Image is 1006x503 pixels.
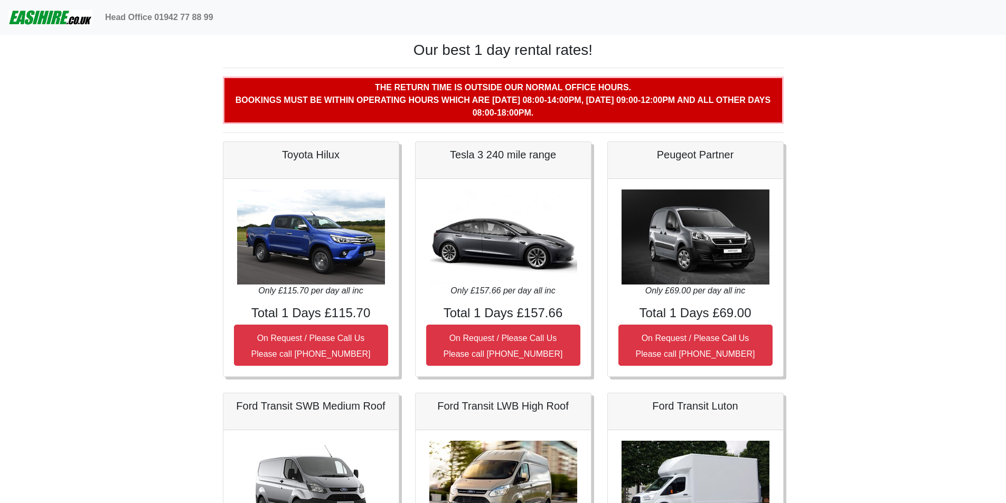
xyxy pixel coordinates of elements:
[258,286,363,295] i: Only £115.70 per day all inc
[618,306,773,321] h4: Total 1 Days £69.00
[426,148,580,161] h5: Tesla 3 240 mile range
[234,400,388,412] h5: Ford Transit SWB Medium Roof
[426,400,580,412] h5: Ford Transit LWB High Roof
[636,334,755,358] small: On Request / Please Call Us Please call [PHONE_NUMBER]
[622,189,769,284] img: Peugeot Partner
[251,334,371,358] small: On Request / Please Call Us Please call [PHONE_NUMBER]
[234,325,388,366] button: On Request / Please Call UsPlease call [PHONE_NUMBER]
[450,286,555,295] i: Only £157.66 per day all inc
[236,83,770,117] b: The return time is outside our normal office hours. Bookings must be within operating hours which...
[8,7,92,28] img: easihire_logo_small.png
[234,148,388,161] h5: Toyota Hilux
[444,334,563,358] small: On Request / Please Call Us Please call [PHONE_NUMBER]
[237,189,385,284] img: Toyota Hilux
[105,13,213,22] b: Head Office 01942 77 88 99
[234,306,388,321] h4: Total 1 Days £115.70
[426,325,580,366] button: On Request / Please Call UsPlease call [PHONE_NUMBER]
[618,400,773,412] h5: Ford Transit Luton
[618,325,773,366] button: On Request / Please Call UsPlease call [PHONE_NUMBER]
[429,189,577,284] img: Tesla 3 240 mile range
[645,286,745,295] i: Only £69.00 per day all inc
[426,306,580,321] h4: Total 1 Days £157.66
[618,148,773,161] h5: Peugeot Partner
[101,7,218,28] a: Head Office 01942 77 88 99
[223,41,784,59] h1: Our best 1 day rental rates!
